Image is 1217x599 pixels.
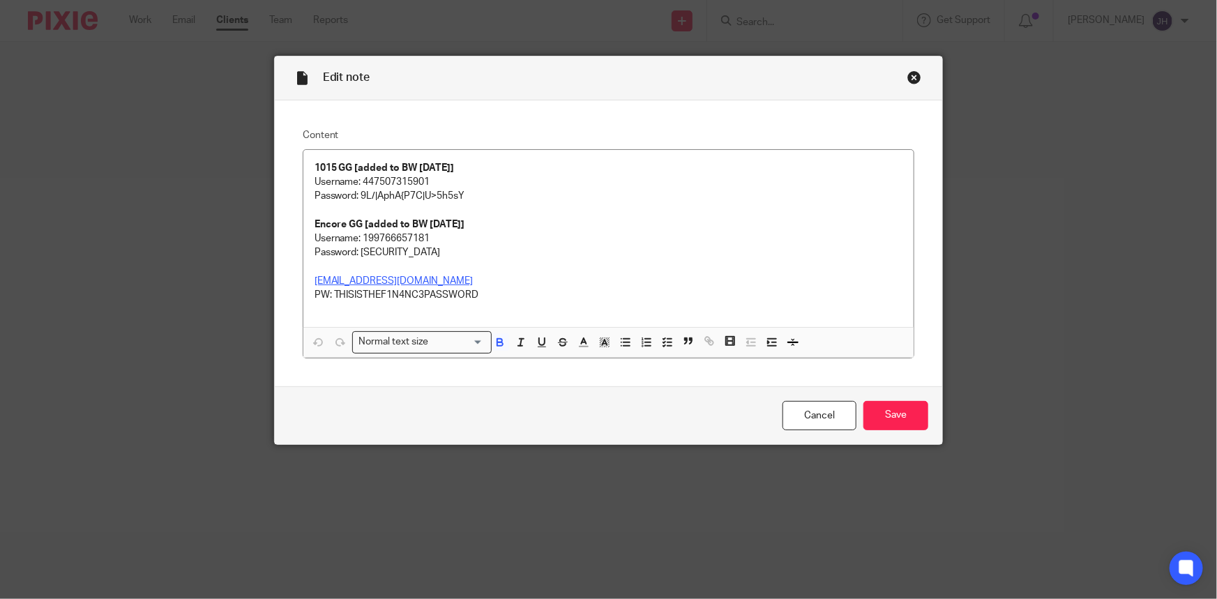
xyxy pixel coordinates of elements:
[315,163,455,173] strong: 1015 GG [added to BW [DATE]]
[315,245,903,259] p: Password: [SECURITY_DATA]
[323,72,370,83] span: Edit note
[863,401,928,431] input: Save
[315,232,903,245] p: Username: 199766657181
[303,128,915,142] label: Content
[783,401,856,431] a: Cancel
[315,175,903,189] p: Username: 447507315901
[315,276,474,286] a: [EMAIL_ADDRESS][DOMAIN_NAME]
[907,70,921,84] div: Close this dialog window
[315,288,903,302] p: PW: THISISTHEF1N4NC3PASSWORD
[356,335,432,349] span: Normal text size
[315,220,465,229] strong: Encore GG [added to BW [DATE]]
[315,189,903,203] p: Password: 9L/|AphA{P7C|U>5h5sY
[352,331,492,353] div: Search for option
[433,335,483,349] input: Search for option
